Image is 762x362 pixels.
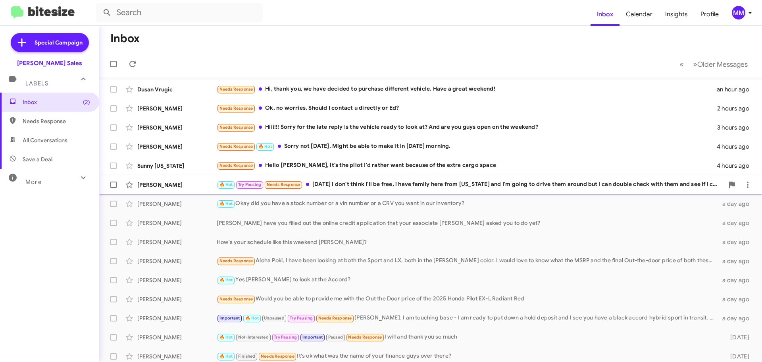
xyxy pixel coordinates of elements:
span: 🔥 Hot [219,182,233,187]
span: Paused [328,335,343,340]
span: Needs Response [348,335,382,340]
div: [PERSON_NAME] [137,143,217,151]
a: Inbox [591,3,620,26]
input: Search [96,3,263,22]
span: 🔥 Hot [219,201,233,206]
div: Ok, no worries. Should I contact u directly or Ed? [217,104,717,113]
span: » [693,59,697,69]
div: an hour ago [717,85,756,93]
span: Needs Response [219,163,253,168]
span: Needs Response [219,87,253,92]
span: Important [219,316,240,321]
span: Needs Response [219,296,253,302]
div: 4 hours ago [717,162,756,170]
span: Not-Interested [238,335,269,340]
div: Hello [PERSON_NAME], it's the pilot I'd rather want because of the extra cargo space [217,161,717,170]
div: a day ago [718,238,756,246]
span: Labels [25,80,48,87]
span: Needs Response [261,354,294,359]
div: [PERSON_NAME]. I am touching base - I am ready to put down a hold deposit and I see you have a bl... [217,314,718,323]
div: [DATE] [718,333,756,341]
div: Would you be able to provide me with the Out the Door price of the 2025 Honda Pilot EX-L Radiant Red [217,294,718,304]
span: Inbox [23,98,90,106]
span: Important [302,335,323,340]
a: Profile [694,3,725,26]
span: Unpaused [264,316,285,321]
div: Dusan Vrugic [137,85,217,93]
span: Try Pausing [238,182,261,187]
div: a day ago [718,200,756,208]
div: a day ago [718,257,756,265]
a: Insights [659,3,694,26]
span: 🔥 Hot [219,335,233,340]
nav: Page navigation example [675,56,752,72]
div: Sorry not [DATE]. Might be able to make it in [DATE] morning. [217,142,717,151]
div: Yes [PERSON_NAME] to look at the Accord? [217,275,718,285]
span: Needs Response [219,125,253,130]
div: a day ago [718,276,756,284]
div: [PERSON_NAME] [137,333,217,341]
div: [PERSON_NAME] Sales [17,59,82,67]
span: 🔥 Hot [245,316,259,321]
div: 4 hours ago [717,143,756,151]
div: [PERSON_NAME] [137,219,217,227]
span: Needs Response [23,117,90,125]
span: Needs Response [318,316,352,321]
div: MM [732,6,745,19]
button: Previous [675,56,689,72]
button: MM [725,6,753,19]
span: Try Pausing [290,316,313,321]
span: Needs Response [219,144,253,149]
span: Save a Deal [23,155,52,163]
span: All Conversations [23,136,67,144]
div: Sunny [US_STATE] [137,162,217,170]
button: Next [688,56,752,72]
div: a day ago [718,219,756,227]
div: [PERSON_NAME] [137,238,217,246]
h1: Inbox [110,32,140,45]
div: 2 hours ago [717,105,756,112]
span: 🔥 Hot [219,277,233,283]
div: a day ago [718,295,756,303]
span: More [25,178,42,186]
span: 🔥 Hot [219,354,233,359]
div: Okay did you have a stock number or a vin number or a CRV you want in our inventory? [217,199,718,208]
span: (2) [83,98,90,106]
div: [PERSON_NAME] have you filled out the online credit application that your associate [PERSON_NAME]... [217,219,718,227]
div: [PERSON_NAME] [137,105,217,112]
div: Hiii!!! Sorry for the late reply Is the vehicle ready to look at? And are you guys open on the we... [217,123,717,132]
span: « [679,59,684,69]
div: [PERSON_NAME] [137,276,217,284]
div: [DATE] [718,352,756,360]
a: Calendar [620,3,659,26]
span: Needs Response [267,182,300,187]
span: Needs Response [219,258,253,263]
div: [PERSON_NAME] [137,352,217,360]
span: 🔥 Hot [258,144,272,149]
div: [PERSON_NAME] [137,200,217,208]
div: How's your schedule like this weekend [PERSON_NAME]? [217,238,718,246]
div: 3 hours ago [717,124,756,132]
div: It's ok what was the name of your finance guys over there? [217,352,718,361]
span: Try Pausing [274,335,297,340]
div: Aloha Poki, I have been looking at both the Sport and LX, both in the [PERSON_NAME] color. I woul... [217,256,718,265]
div: [DATE] I don't think I'll be free, i have family here from [US_STATE] and I'm going to drive them... [217,180,724,189]
span: Special Campaign [35,39,83,46]
div: Hi, thank you, we have decided to purchase different vehicle. Have a great weekend! [217,85,717,94]
a: Special Campaign [11,33,89,52]
div: [PERSON_NAME] [137,314,217,322]
div: [PERSON_NAME] [137,295,217,303]
div: I will and thank you so much [217,333,718,342]
span: Needs Response [219,106,253,111]
span: Older Messages [697,60,748,69]
div: [PERSON_NAME] [137,124,217,132]
div: [PERSON_NAME] [137,257,217,265]
div: a day ago [718,314,756,322]
div: [PERSON_NAME] [137,181,217,189]
span: Finished [238,354,256,359]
